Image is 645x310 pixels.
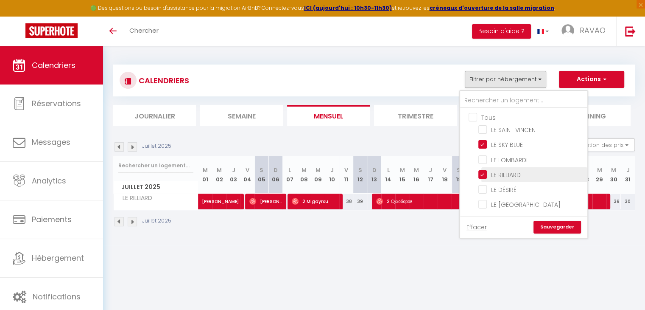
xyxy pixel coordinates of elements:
[561,24,574,37] img: ...
[32,60,75,70] span: Calendriers
[254,156,268,194] th: 05
[452,156,466,194] th: 19
[621,156,635,194] th: 31
[311,156,325,194] th: 09
[32,214,72,225] span: Paiements
[374,105,457,126] li: Trimestre
[283,156,297,194] th: 07
[287,105,370,126] li: Mensuel
[25,23,78,38] img: Super Booking
[443,166,447,174] abbr: V
[626,166,630,174] abbr: J
[33,291,81,302] span: Notifications
[32,98,81,109] span: Réservations
[466,223,487,232] a: Effacer
[572,138,635,151] button: Gestion des prix
[597,166,602,174] abbr: M
[459,90,588,239] div: Filtrer par hébergement
[625,26,636,37] img: logout
[533,221,581,234] a: Sauvegarder
[297,156,311,194] th: 08
[200,105,283,126] li: Semaine
[353,156,367,194] th: 12
[240,156,254,194] th: 04
[302,166,307,174] abbr: M
[376,193,605,209] span: 2 Сухоборов
[198,194,212,210] a: [PERSON_NAME]
[339,156,353,194] th: 11
[372,166,377,174] abbr: D
[203,166,208,174] abbr: M
[330,166,334,174] abbr: J
[198,156,212,194] th: 01
[358,166,362,174] abbr: S
[430,4,554,11] a: créneaux d'ouverture de la salle migration
[115,194,154,203] span: LE RILLIARD
[621,194,635,209] div: 30
[217,166,222,174] abbr: M
[142,217,171,225] p: Juillet 2025
[304,4,392,11] a: ICI (aujourd'hui : 10h30-11h30)
[559,71,624,88] button: Actions
[424,156,438,194] th: 17
[212,156,226,194] th: 02
[137,71,189,90] h3: CALENDRIERS
[292,193,338,209] span: 2 Migayrou
[288,166,291,174] abbr: L
[246,166,249,174] abbr: V
[113,105,196,126] li: Journalier
[465,71,546,88] button: Filtrer par hébergement
[325,156,339,194] th: 10
[274,166,278,174] abbr: D
[429,166,432,174] abbr: J
[353,194,367,209] div: 39
[611,166,616,174] abbr: M
[249,193,282,209] span: [PERSON_NAME]
[395,156,409,194] th: 15
[491,186,517,194] span: LE DÉSIRÉ
[472,24,531,39] button: Besoin d'aide ?
[32,253,84,263] span: Hébergement
[387,166,390,174] abbr: L
[592,156,606,194] th: 29
[114,181,198,193] span: Juillet 2025
[606,194,620,209] div: 36
[32,175,66,186] span: Analytics
[457,166,461,174] abbr: S
[491,156,528,164] span: LE LOMBARDI
[410,156,424,194] th: 16
[460,93,587,108] input: Rechercher un logement...
[555,17,616,46] a: ... RAVAO
[32,137,70,147] span: Messages
[580,25,606,36] span: RAVAO
[123,17,165,46] a: Chercher
[367,156,381,194] th: 13
[269,156,283,194] th: 06
[381,156,395,194] th: 14
[316,166,321,174] abbr: M
[606,156,620,194] th: 30
[344,166,348,174] abbr: V
[260,166,263,174] abbr: S
[118,158,193,173] input: Rechercher un logement...
[548,105,631,126] li: Planning
[142,142,171,150] p: Juillet 2025
[438,156,452,194] th: 18
[400,166,405,174] abbr: M
[414,166,419,174] abbr: M
[232,166,235,174] abbr: J
[491,171,521,179] span: LE RILLIARD
[226,156,240,194] th: 03
[129,26,159,35] span: Chercher
[202,189,260,205] span: [PERSON_NAME]
[339,194,353,209] div: 38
